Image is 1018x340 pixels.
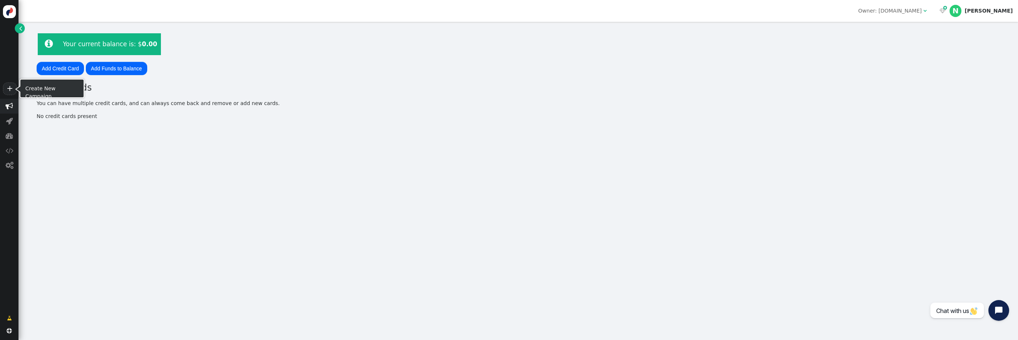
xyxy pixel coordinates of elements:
span:  [45,39,53,48]
span:  [923,8,927,13]
h3: Credit Cards [37,81,1000,94]
a: Add Funds to Balance [86,62,147,75]
div: Create New Campaign [26,85,79,92]
span:  [943,5,947,11]
span:  [7,328,12,333]
span:  [6,102,13,110]
span:  [940,8,945,13]
a:   [938,7,947,15]
span:  [7,314,12,322]
a:  [2,312,17,325]
a:  [15,23,25,33]
td: Your current balance is: $ [60,34,161,54]
a: + [3,83,16,95]
div: Owner: [DOMAIN_NAME] [858,7,922,15]
img: logo-icon.svg [3,5,16,18]
span:  [6,162,13,169]
div: N [950,5,961,17]
span:  [6,147,13,154]
a: Add Credit Card [37,62,84,75]
p: You can have multiple credit cards, and can always come back and remove or add new cards. [37,100,1000,107]
div: No credit cards present [37,112,1000,120]
span:  [6,117,13,125]
b: 0.00 [142,40,157,48]
span:  [6,132,13,139]
span:  [19,24,22,32]
div: [PERSON_NAME] [965,8,1013,14]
